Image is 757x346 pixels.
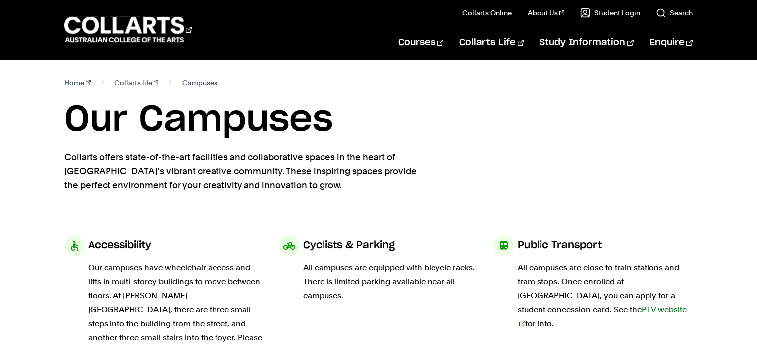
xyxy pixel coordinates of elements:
[649,26,693,59] a: Enquire
[540,26,633,59] a: Study Information
[656,8,693,18] a: Search
[64,150,428,192] p: Collarts offers state-of-the-art facilities and collaborative spaces in the heart of [GEOGRAPHIC_...
[64,15,192,44] div: Go to homepage
[580,8,640,18] a: Student Login
[88,236,151,255] h3: Accessibility
[518,261,692,331] p: All campuses are close to train stations and tram stops. Once enrolled at [GEOGRAPHIC_DATA], you ...
[303,236,395,255] h3: Cyclists & Parking
[114,76,159,90] a: Collarts life
[64,98,692,142] h1: Our Campuses
[64,76,91,90] a: Home
[303,261,478,303] p: All campuses are equipped with bicycle racks. There is limited parking available near all campuses.
[518,236,602,255] h3: Public Transport
[182,76,217,90] span: Campuses
[528,8,564,18] a: About Us
[459,26,524,59] a: Collarts Life
[462,8,512,18] a: Collarts Online
[398,26,443,59] a: Courses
